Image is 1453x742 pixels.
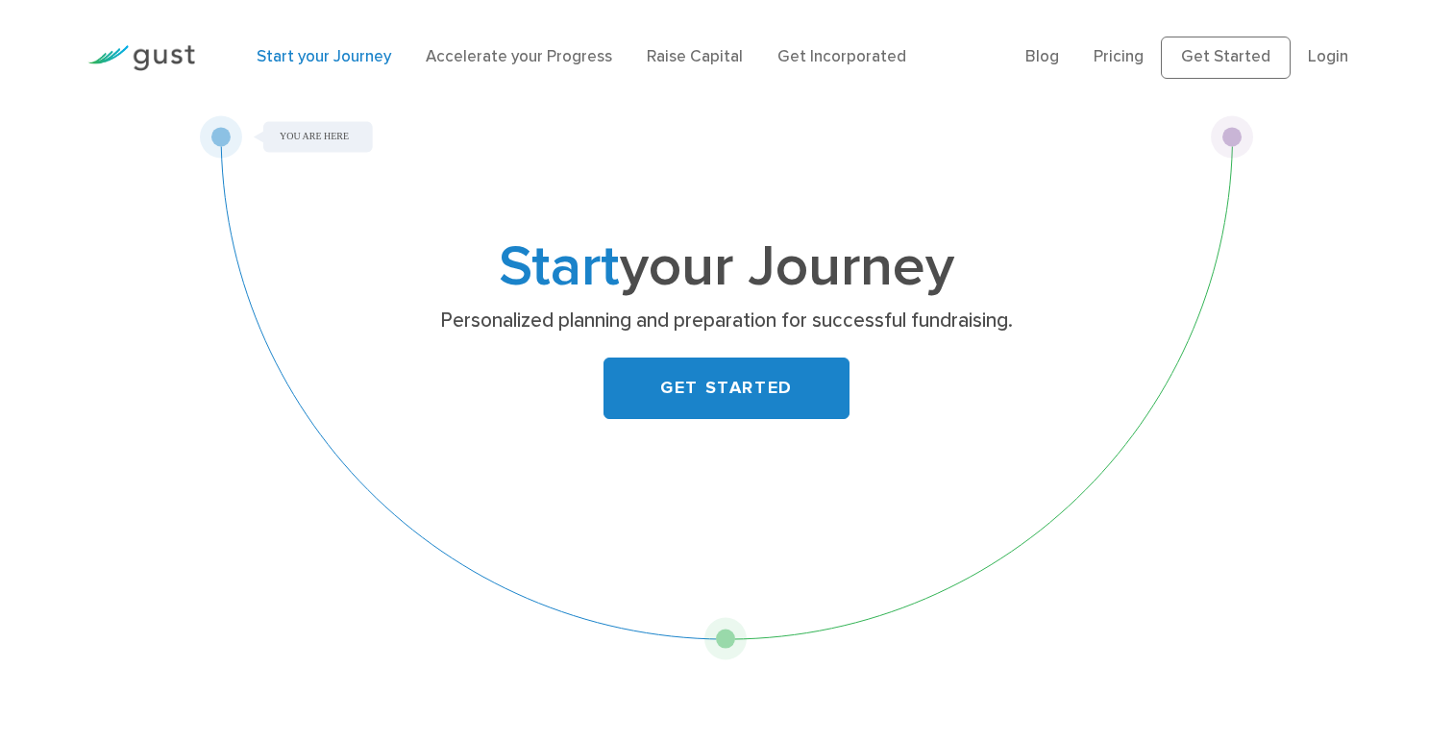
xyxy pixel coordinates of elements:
a: Get Started [1161,37,1291,79]
a: Blog [1025,47,1059,66]
a: Pricing [1094,47,1144,66]
a: Accelerate your Progress [426,47,612,66]
a: Start your Journey [257,47,391,66]
a: Raise Capital [647,47,743,66]
a: GET STARTED [603,358,850,419]
a: Get Incorporated [777,47,906,66]
span: Start [499,233,620,301]
img: Gust Logo [87,45,195,71]
a: Login [1308,47,1348,66]
p: Personalized planning and preparation for successful fundraising. [354,308,1098,334]
h1: your Journey [347,241,1106,294]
